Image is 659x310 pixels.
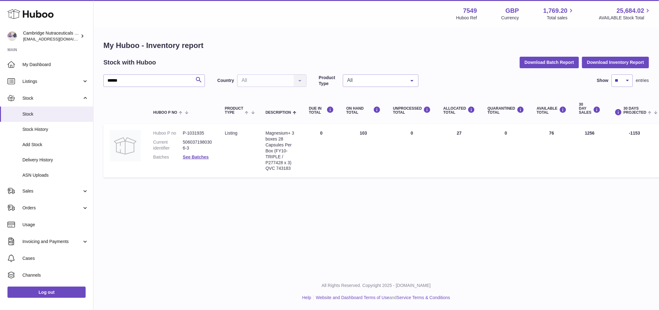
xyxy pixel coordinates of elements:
[397,295,450,300] a: Service Terms & Conditions
[505,131,507,136] span: 0
[22,188,82,194] span: Sales
[7,287,86,298] a: Log out
[543,7,568,15] span: 1,769.20
[463,7,477,15] strong: 7549
[599,7,652,21] a: 25,684.02 AVAILABLE Stock Total
[266,130,296,171] div: Magnesium+ 3 boxes 28 Capsules Per Box (FY10-TRIPLE / P277428 x 3) QVC 743183
[22,205,82,211] span: Orders
[183,155,209,160] a: See Batches
[23,30,79,42] div: Cambridge Nutraceuticals Ltd
[501,15,519,21] div: Currency
[393,106,431,115] div: UNPROCESSED Total
[617,7,644,15] span: 25,684.02
[319,75,340,87] label: Product Type
[505,7,519,15] strong: GBP
[98,283,654,289] p: All Rights Reserved. Copyright 2025 - [DOMAIN_NAME]
[303,124,340,178] td: 0
[22,157,88,163] span: Delivery History
[573,124,607,178] td: 1256
[7,31,17,41] img: qvc@camnutra.com
[597,78,609,83] label: Show
[22,239,82,245] span: Invoicing and Payments
[636,78,649,83] span: entries
[225,131,237,136] span: listing
[22,172,88,178] span: ASN Uploads
[302,295,311,300] a: Help
[543,7,575,21] a: 1,769.20 Total sales
[547,15,575,21] span: Total sales
[153,139,183,151] dt: Current identifier
[488,106,524,115] div: QUARANTINED Total
[153,111,177,115] span: Huboo P no
[599,15,652,21] span: AVAILABLE Stock Total
[153,154,183,160] dt: Batches
[531,124,573,178] td: 76
[520,57,579,68] button: Download Batch Report
[103,41,649,50] h1: My Huboo - Inventory report
[225,107,243,115] span: Product Type
[23,36,92,41] span: [EMAIL_ADDRESS][DOMAIN_NAME]
[22,79,82,84] span: Listings
[22,95,82,101] span: Stock
[340,124,387,178] td: 103
[22,62,88,68] span: My Dashboard
[183,139,212,151] dd: 5060371980306-3
[22,222,88,228] span: Usage
[582,57,649,68] button: Download Inventory Report
[110,130,141,161] img: product image
[22,272,88,278] span: Channels
[346,106,381,115] div: ON HAND Total
[153,130,183,136] dt: Huboo P no
[103,58,156,67] h2: Stock with Huboo
[314,295,450,301] li: and
[537,106,567,115] div: AVAILABLE Total
[22,142,88,148] span: Add Stock
[22,255,88,261] span: Cases
[623,107,646,115] span: 30 DAYS PROJECTED
[266,111,291,115] span: Description
[346,77,406,83] span: All
[443,106,475,115] div: ALLOCATED Total
[456,15,477,21] div: Huboo Ref
[217,78,234,83] label: Country
[437,124,481,178] td: 27
[316,295,389,300] a: Website and Dashboard Terms of Use
[579,103,600,115] div: 30 DAY SALES
[183,130,212,136] dd: P-1031935
[22,126,88,132] span: Stock History
[309,106,334,115] div: DUE IN TOTAL
[387,124,437,178] td: 0
[22,111,88,117] span: Stock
